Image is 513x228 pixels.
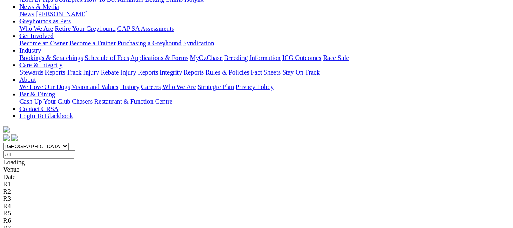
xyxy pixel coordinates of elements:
a: Cash Up Your Club [19,98,70,105]
a: Privacy Policy [236,83,274,90]
img: facebook.svg [3,134,10,141]
div: R3 [3,195,510,202]
a: Bookings & Scratchings [19,54,83,61]
a: Applications & Forms [130,54,188,61]
img: twitter.svg [11,134,18,141]
a: Stay On Track [282,69,320,76]
a: We Love Our Dogs [19,83,70,90]
div: Care & Integrity [19,69,510,76]
a: Rules & Policies [206,69,249,76]
div: Get Involved [19,40,510,47]
div: Date [3,173,510,181]
a: [PERSON_NAME] [36,11,87,17]
a: Login To Blackbook [19,113,73,119]
a: Bar & Dining [19,91,55,98]
a: Care & Integrity [19,62,63,68]
a: History [120,83,139,90]
div: Industry [19,54,510,62]
a: Track Injury Rebate [67,69,119,76]
div: R5 [3,210,510,217]
a: Who We Are [19,25,53,32]
a: Injury Reports [120,69,158,76]
a: Stewards Reports [19,69,65,76]
a: Chasers Restaurant & Function Centre [72,98,172,105]
a: GAP SA Assessments [117,25,174,32]
a: Greyhounds as Pets [19,18,71,25]
a: Become an Owner [19,40,68,47]
div: R6 [3,217,510,224]
a: Purchasing a Greyhound [117,40,182,47]
div: About [19,83,510,91]
a: Who We Are [162,83,196,90]
a: Industry [19,47,41,54]
a: Integrity Reports [160,69,204,76]
a: News & Media [19,3,59,10]
img: logo-grsa-white.png [3,126,10,133]
a: Retire Your Greyhound [55,25,116,32]
span: Loading... [3,159,30,166]
a: Contact GRSA [19,105,58,112]
a: Fact Sheets [251,69,281,76]
a: Strategic Plan [198,83,234,90]
a: Get Involved [19,32,54,39]
a: Race Safe [323,54,349,61]
a: Syndication [183,40,214,47]
a: Vision and Values [71,83,118,90]
div: News & Media [19,11,510,18]
a: ICG Outcomes [282,54,321,61]
div: R4 [3,202,510,210]
a: About [19,76,36,83]
div: R2 [3,188,510,195]
div: Venue [3,166,510,173]
input: Select date [3,150,75,159]
div: R1 [3,181,510,188]
a: Become a Trainer [69,40,116,47]
a: MyOzChase [190,54,223,61]
a: Schedule of Fees [84,54,129,61]
a: Careers [141,83,161,90]
a: News [19,11,34,17]
div: Greyhounds as Pets [19,25,510,32]
a: Breeding Information [224,54,281,61]
div: Bar & Dining [19,98,510,105]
